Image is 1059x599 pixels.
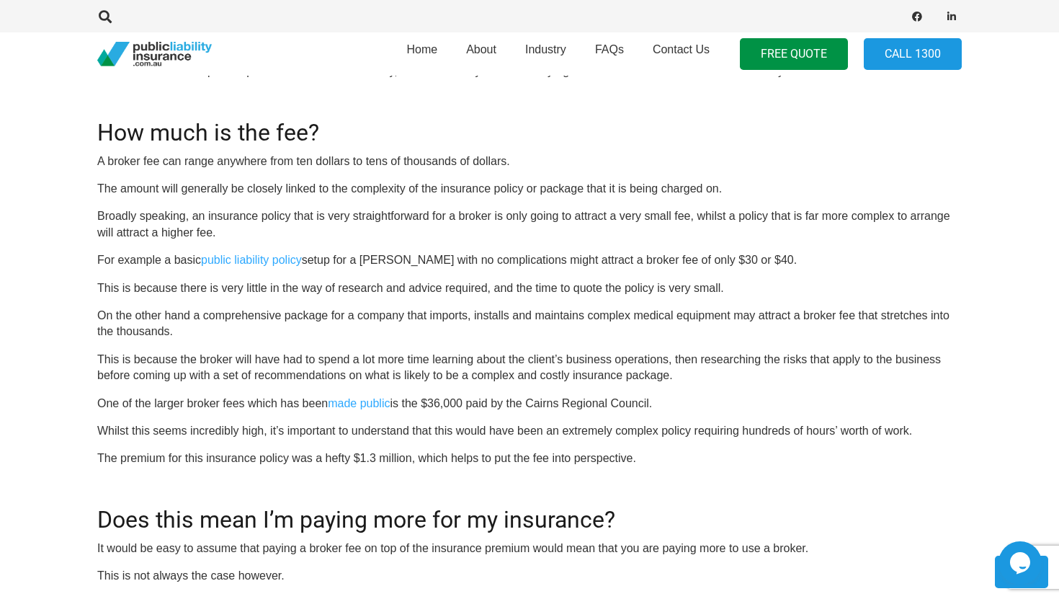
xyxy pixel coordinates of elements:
[201,254,302,266] a: public liability policy
[864,38,962,71] a: Call 1300
[740,38,848,71] a: FREE QUOTE
[466,43,496,56] span: About
[392,28,452,80] a: Home
[511,28,581,80] a: Industry
[97,102,962,146] h2: How much is the fee?
[97,423,962,439] p: Whilst this seems incredibly high, it’s important to understand that this would have been an extr...
[97,280,962,296] p: This is because there is very little in the way of research and advice required, and the time to ...
[638,28,724,80] a: Contact Us
[97,396,962,412] p: One of the larger broker fees which has been is the $36,000 paid by the Cairns Regional Council.
[97,42,212,67] a: pli_logotransparent
[525,43,566,56] span: Industry
[907,6,927,27] a: Facebook
[97,208,962,241] p: Broadly speaking, an insurance policy that is very straightforward for a broker is only going to ...
[97,451,962,466] p: The premium for this insurance policy was a hefty $1.3 million, which helps to put the fee into p...
[406,43,437,56] span: Home
[91,10,120,23] a: Search
[942,6,962,27] a: LinkedIn
[97,252,962,268] p: For example a basic setup for a [PERSON_NAME] with no complications might attract a broker fee of...
[581,28,638,80] a: FAQs
[995,556,1048,588] a: Back to top
[595,43,624,56] span: FAQs
[328,397,390,409] a: made public
[998,541,1045,585] iframe: chat widget
[97,154,962,169] p: A broker fee can range anywhere from ten dollars to tens of thousands of dollars.
[97,489,962,533] h2: Does this mean I’m paying more for my insurance?
[97,541,962,556] p: It would be easy to assume that paying a broker fee on top of the insurance premium would mean th...
[97,308,962,340] p: On the other hand a comprehensive package for a company that imports, installs and maintains comp...
[653,43,710,56] span: Contact Us
[452,28,511,80] a: About
[97,352,962,384] p: This is because the broker will have had to spend a lot more time learning about the client’s bus...
[97,568,962,584] p: This is not always the case however.
[97,181,962,197] p: The amount will generally be closely linked to the complexity of the insurance policy or package ...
